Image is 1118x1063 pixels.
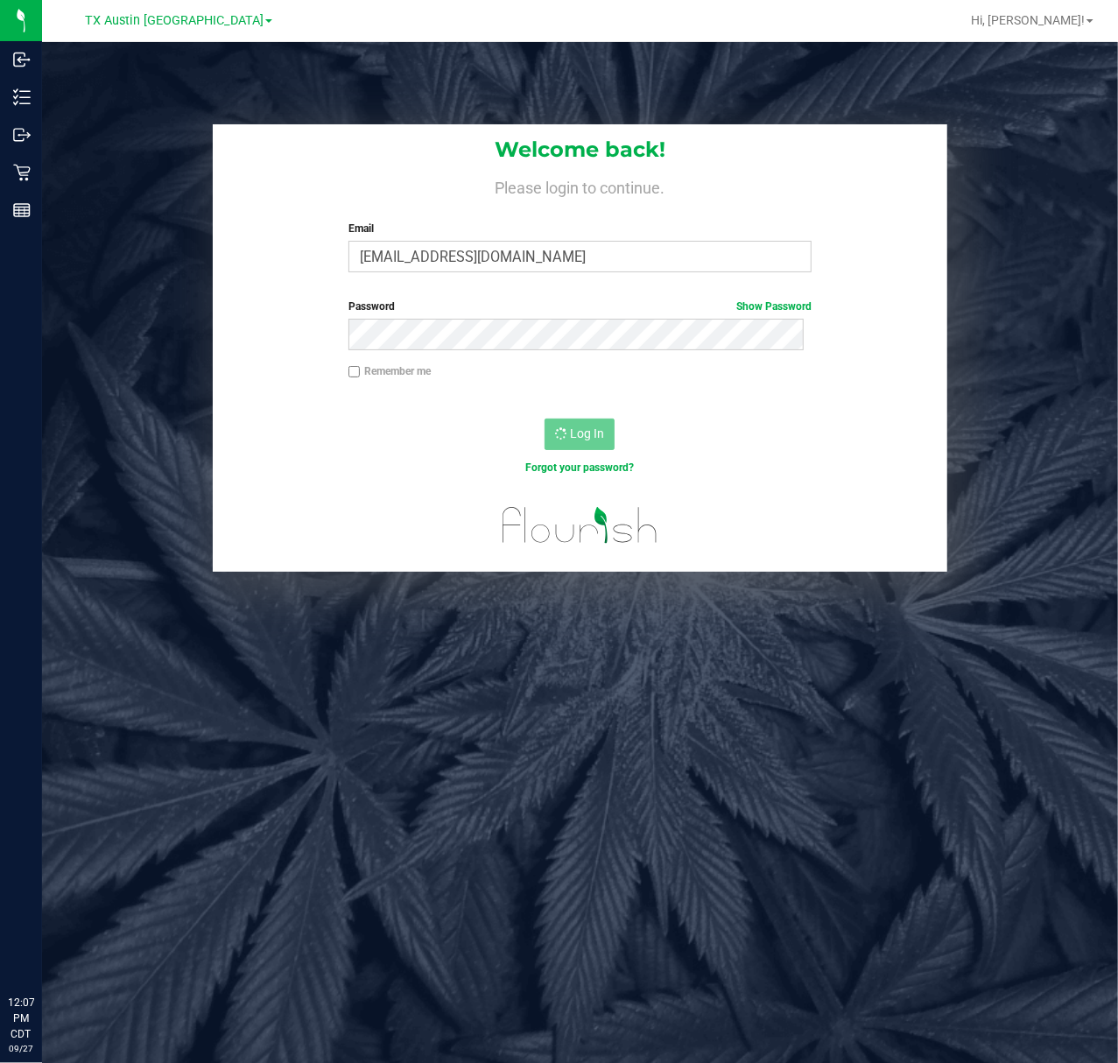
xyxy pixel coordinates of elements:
[13,88,31,106] inline-svg: Inventory
[348,366,361,378] input: Remember me
[348,221,812,236] label: Email
[85,13,264,28] span: TX Austin [GEOGRAPHIC_DATA]
[570,426,604,440] span: Log In
[545,419,615,450] button: Log In
[971,13,1085,27] span: Hi, [PERSON_NAME]!
[736,300,812,313] a: Show Password
[348,363,431,379] label: Remember me
[213,175,947,196] h4: Please login to continue.
[8,1042,34,1055] p: 09/27
[348,300,395,313] span: Password
[13,51,31,68] inline-svg: Inbound
[489,494,672,557] img: flourish_logo.svg
[13,164,31,181] inline-svg: Retail
[525,461,634,474] a: Forgot your password?
[13,201,31,219] inline-svg: Reports
[8,995,34,1042] p: 12:07 PM CDT
[13,126,31,144] inline-svg: Outbound
[213,138,947,161] h1: Welcome back!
